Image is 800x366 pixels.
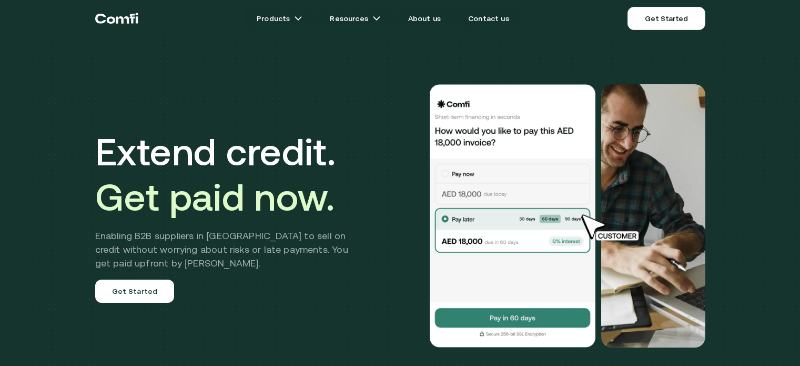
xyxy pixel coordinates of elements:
a: Contact us [455,8,522,29]
a: Return to the top of the Comfi home page [95,3,138,34]
a: Resourcesarrow icons [317,8,393,29]
h2: Enabling B2B suppliers in [GEOGRAPHIC_DATA] to sell on credit without worrying about risks or lat... [95,229,364,270]
a: Get Started [95,280,175,303]
img: cursor [574,213,651,242]
img: Would you like to pay this AED 18,000.00 invoice? [601,84,705,348]
img: Would you like to pay this AED 18,000.00 invoice? [429,84,597,348]
span: Get paid now. [95,175,335,219]
h1: Extend credit. [95,129,364,220]
a: Get Started [627,7,705,30]
img: arrow icons [372,14,381,23]
img: arrow icons [294,14,302,23]
a: About us [396,8,453,29]
a: Productsarrow icons [244,8,315,29]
